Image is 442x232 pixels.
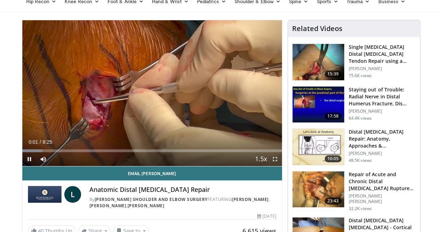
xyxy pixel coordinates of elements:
[349,128,416,149] h3: Distal [MEDICAL_DATA] Repair: Anatomy, Approaches & Complications
[43,139,52,145] span: 8:25
[325,155,341,162] span: 10:05
[128,203,165,209] a: [PERSON_NAME]
[292,86,416,123] a: 17:58 Staying out of Trouble: Radial Nerve in Distal Humerus Fracture, Dis… [PERSON_NAME] 64.4K v...
[325,70,341,77] span: 15:39
[349,86,416,107] h3: Staying out of Trouble: Radial Nerve in Distal Humerus Fracture, Dis…
[254,152,268,166] button: Playback Rate
[95,196,208,202] a: [PERSON_NAME] Shoulder and Elbow Surgery
[349,171,416,192] h3: Repair of Acute and Chronic Distal [MEDICAL_DATA] Ruptures using Suture Anch…
[292,24,342,33] h4: Related Videos
[40,139,41,145] span: /
[257,213,276,219] div: [DATE]
[292,171,344,208] img: bennett_acute_distal_biceps_3.png.150x105_q85_crop-smart_upscale.jpg
[232,196,269,202] a: [PERSON_NAME]
[292,87,344,123] img: Q2xRg7exoPLTwO8X4xMDoxOjB1O8AjAz_1.150x105_q85_crop-smart_upscale.jpg
[349,108,416,114] p: [PERSON_NAME]
[268,152,282,166] button: Fullscreen
[349,151,416,156] p: [PERSON_NAME]
[292,171,416,211] a: 23:43 Repair of Acute and Chronic Distal [MEDICAL_DATA] Ruptures using Suture Anch… [PERSON_NAME]...
[22,152,36,166] button: Pause
[22,166,282,180] a: Email [PERSON_NAME]
[325,113,341,120] span: 17:58
[22,149,282,152] div: Progress Bar
[349,73,372,78] p: 75.6K views
[325,197,341,204] span: 23:43
[349,66,416,72] p: [PERSON_NAME]
[29,139,38,145] span: 0:01
[89,196,276,209] div: By FEATURING , ,
[292,44,416,81] a: 15:39 Single [MEDICAL_DATA] Distal [MEDICAL_DATA] Tendon Repair using a Button [PERSON_NAME] 75.6...
[292,128,416,165] a: 10:05 Distal [MEDICAL_DATA] Repair: Anatomy, Approaches & Complications [PERSON_NAME] 48.5K views
[292,129,344,165] img: 90401_0000_3.png.150x105_q85_crop-smart_upscale.jpg
[349,206,372,211] p: 32.2K views
[22,20,282,166] video-js: Video Player
[89,203,126,209] a: [PERSON_NAME]
[349,115,372,121] p: 64.4K views
[349,44,416,65] h3: Single [MEDICAL_DATA] Distal [MEDICAL_DATA] Tendon Repair using a Button
[89,186,276,194] h4: Anatomic Distal [MEDICAL_DATA] Repair
[64,186,81,203] a: L
[349,158,372,163] p: 48.5K views
[292,44,344,80] img: king_0_3.png.150x105_q85_crop-smart_upscale.jpg
[349,193,416,204] p: [PERSON_NAME] [PERSON_NAME]
[28,186,61,203] img: Rothman Shoulder and Elbow Surgery
[36,152,50,166] button: Mute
